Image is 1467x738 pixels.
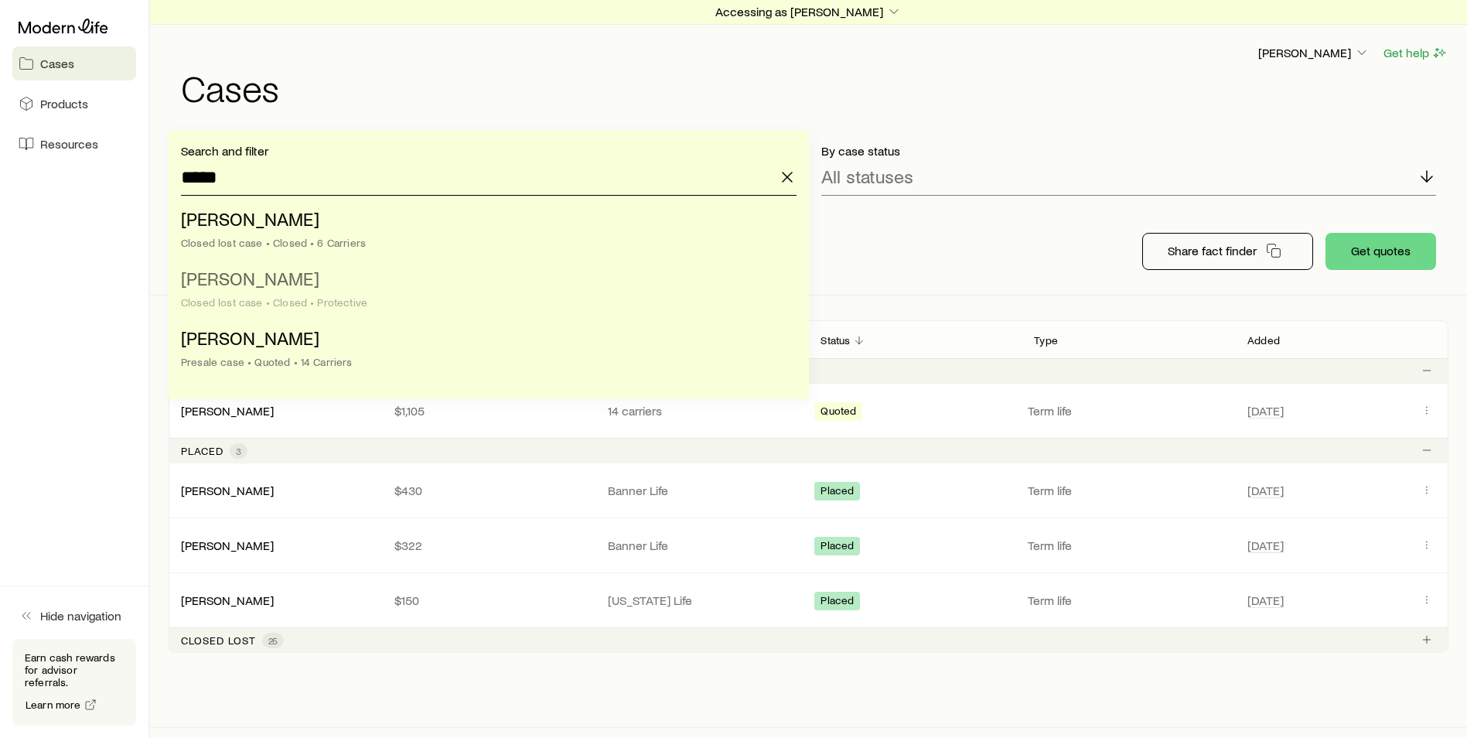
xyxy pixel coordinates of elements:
a: [PERSON_NAME] [181,593,274,607]
p: $430 [394,483,583,498]
a: [PERSON_NAME] [181,538,274,552]
button: [PERSON_NAME] [1257,44,1370,63]
span: [DATE] [1247,538,1284,553]
div: Closed lost case • Closed • Protective [181,296,787,309]
span: Resources [40,136,98,152]
div: [PERSON_NAME] [181,403,274,419]
p: Accessing as [PERSON_NAME] [715,4,902,19]
p: $322 [394,538,583,553]
p: Closed lost [181,634,256,647]
span: 3 [236,445,241,457]
a: Resources [12,127,136,161]
li: Gratz, Jeffrey [181,261,787,321]
button: Get help [1383,44,1448,62]
button: Share fact finder [1142,233,1313,270]
h1: Cases [181,69,1448,106]
span: Placed [820,539,854,555]
p: Banner Life [608,538,797,553]
p: Earn cash rewards for advisor referrals. [25,651,124,688]
p: [US_STATE] Life [608,593,797,608]
div: [PERSON_NAME] [181,593,274,609]
p: Banner Life [608,483,797,498]
button: Get quotes [1325,233,1436,270]
span: Hide navigation [40,608,121,624]
p: Term life [1028,593,1229,608]
div: [PERSON_NAME] [181,483,274,499]
button: Hide navigation [12,599,136,633]
div: [PERSON_NAME] [181,538,274,554]
p: Added [1247,334,1280,347]
div: Closed lost case • Closed • 6 Carriers [181,237,787,249]
p: Share fact finder [1168,243,1257,258]
p: By case status [821,143,1437,159]
a: [PERSON_NAME] [181,483,274,497]
span: Placed [820,484,854,501]
span: Products [40,96,88,111]
p: 14 carriers [608,403,797,419]
span: Learn more [26,699,81,710]
p: Term life [1028,538,1229,553]
p: All statuses [821,166,913,187]
span: [PERSON_NAME] [181,326,319,349]
div: Earn cash rewards for advisor referrals.Learn more [12,639,136,726]
span: [DATE] [1247,593,1284,608]
p: $1,105 [394,403,583,419]
p: Placed [181,445,223,457]
li: Gratz, Jeffrey [181,202,787,261]
p: Term life [1028,403,1229,419]
a: [PERSON_NAME] [181,403,274,418]
p: Term life [1028,483,1229,498]
p: Status [820,334,850,347]
span: [PERSON_NAME] [181,207,319,230]
span: [DATE] [1247,483,1284,498]
a: Cases [12,46,136,80]
span: [DATE] [1247,403,1284,419]
p: Search and filter [181,143,797,159]
span: Cases [40,56,74,71]
span: 25 [268,634,278,647]
div: Presale case • Quoted • 14 Carriers [181,356,787,368]
span: Placed [820,594,854,610]
span: Quoted [820,405,856,421]
li: Gratz, Jeffrey [181,321,787,381]
p: [PERSON_NAME] [1258,45,1370,60]
p: $150 [394,593,583,608]
span: [PERSON_NAME] [181,267,319,289]
a: Products [12,87,136,121]
div: Client cases [169,320,1448,653]
p: Type [1034,334,1058,347]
